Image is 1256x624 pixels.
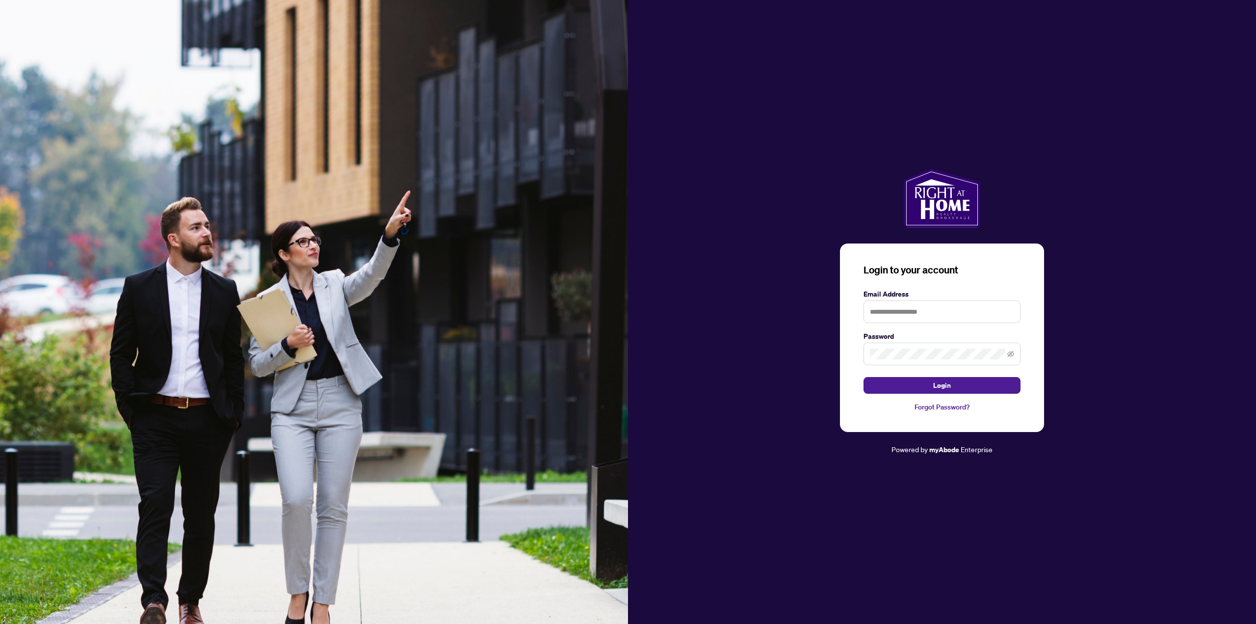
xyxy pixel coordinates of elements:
[891,445,928,454] span: Powered by
[904,169,980,228] img: ma-logo
[1007,351,1014,357] span: eye-invisible
[933,378,951,393] span: Login
[863,402,1020,412] a: Forgot Password?
[929,444,959,455] a: myAbode
[863,263,1020,277] h3: Login to your account
[863,331,1020,342] label: Password
[961,445,993,454] span: Enterprise
[863,377,1020,394] button: Login
[863,289,1020,299] label: Email Address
